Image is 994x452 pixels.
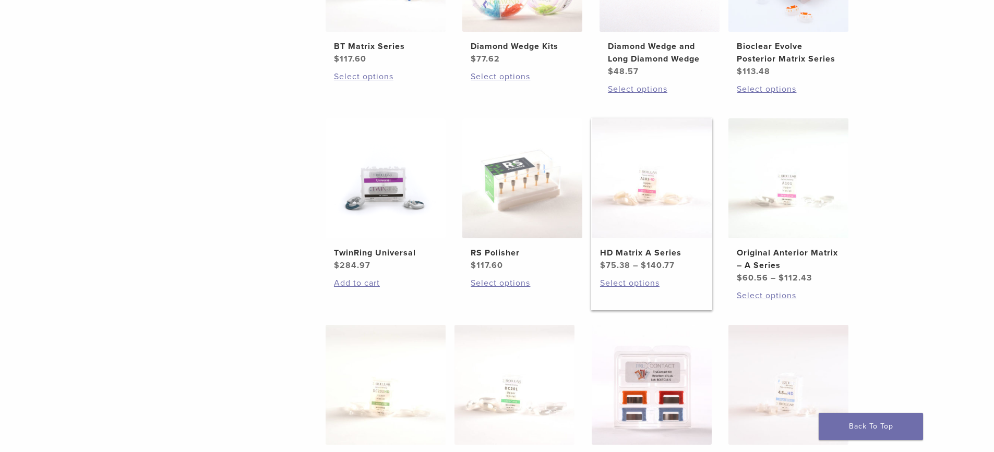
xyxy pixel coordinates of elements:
a: Select options for “RS Polisher” [471,277,574,289]
span: $ [737,66,742,77]
h2: Diamond Wedge and Long Diamond Wedge [608,40,711,65]
a: RS PolisherRS Polisher $117.60 [462,118,583,272]
bdi: 77.62 [471,54,500,64]
span: – [633,260,638,271]
h2: Bioclear Evolve Posterior Matrix Series [737,40,840,65]
span: – [771,273,776,283]
a: HD Matrix A SeriesHD Matrix A Series [591,118,713,272]
span: $ [334,54,340,64]
img: RS Polisher [462,118,582,238]
span: $ [600,260,606,271]
h2: Original Anterior Matrix – A Series [737,247,840,272]
a: Select options for “BT Matrix Series” [334,70,437,83]
bdi: 284.97 [334,260,370,271]
h2: BT Matrix Series [334,40,437,53]
a: Select options for “Original Anterior Matrix - A Series” [737,289,840,302]
h2: RS Polisher [471,247,574,259]
img: TruContact Kit [592,325,712,445]
img: HD Matrix DC Series [326,325,446,445]
span: $ [737,273,742,283]
a: Back To Top [819,413,923,440]
span: $ [471,54,476,64]
span: $ [779,273,784,283]
bdi: 60.56 [737,273,768,283]
bdi: 113.48 [737,66,770,77]
a: Original Anterior Matrix - A SeriesOriginal Anterior Matrix – A Series [728,118,849,284]
span: $ [471,260,476,271]
a: Select options for “Diamond Wedge and Long Diamond Wedge” [608,83,711,95]
h2: Diamond Wedge Kits [471,40,574,53]
img: Original Anterior Matrix - DC Series [454,325,574,445]
a: Select options for “Diamond Wedge Kits” [471,70,574,83]
a: Add to cart: “TwinRing Universal” [334,277,437,289]
bdi: 75.38 [600,260,630,271]
span: $ [334,260,340,271]
bdi: 112.43 [779,273,812,283]
img: TwinRing Universal [326,118,446,238]
bdi: 140.77 [641,260,675,271]
img: Original Anterior Matrix - A Series [728,118,848,238]
img: HD Matrix A Series [592,118,712,238]
span: $ [608,66,614,77]
h2: TwinRing Universal [334,247,437,259]
a: Select options for “HD Matrix A Series” [600,277,703,289]
span: $ [641,260,646,271]
img: Biofit HD Series [728,325,848,445]
bdi: 48.57 [608,66,639,77]
a: Select options for “Bioclear Evolve Posterior Matrix Series” [737,83,840,95]
bdi: 117.60 [334,54,366,64]
a: TwinRing UniversalTwinRing Universal $284.97 [325,118,447,272]
h2: HD Matrix A Series [600,247,703,259]
bdi: 117.60 [471,260,503,271]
